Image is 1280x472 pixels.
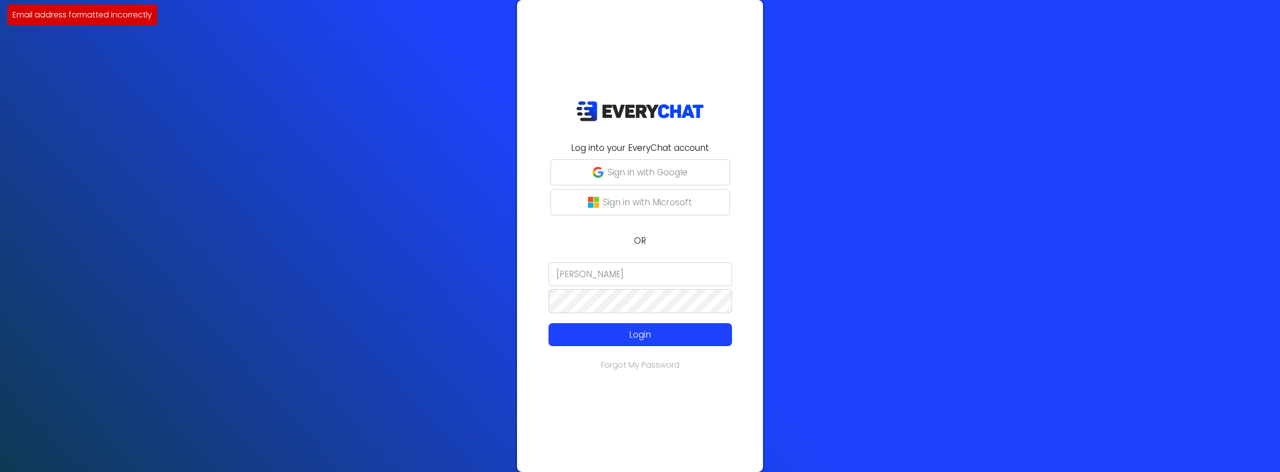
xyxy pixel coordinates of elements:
a: Forgot My Password [601,359,679,371]
p: Sign in with Microsoft [603,196,692,209]
h2: Log into your EveryChat account [523,141,757,154]
p: Email address formatted incorrectly [12,8,152,21]
button: Login [548,323,732,346]
button: Sign in with Google [550,159,730,185]
p: Sign in with Google [607,166,687,179]
img: google-g.png [592,167,603,178]
p: Login [567,328,713,341]
input: Email [548,262,732,286]
img: microsoft-logo.png [588,197,599,208]
button: Sign in with Microsoft [550,189,730,215]
p: OR [523,234,757,247]
img: EveryChat_logo_dark.png [576,101,704,121]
